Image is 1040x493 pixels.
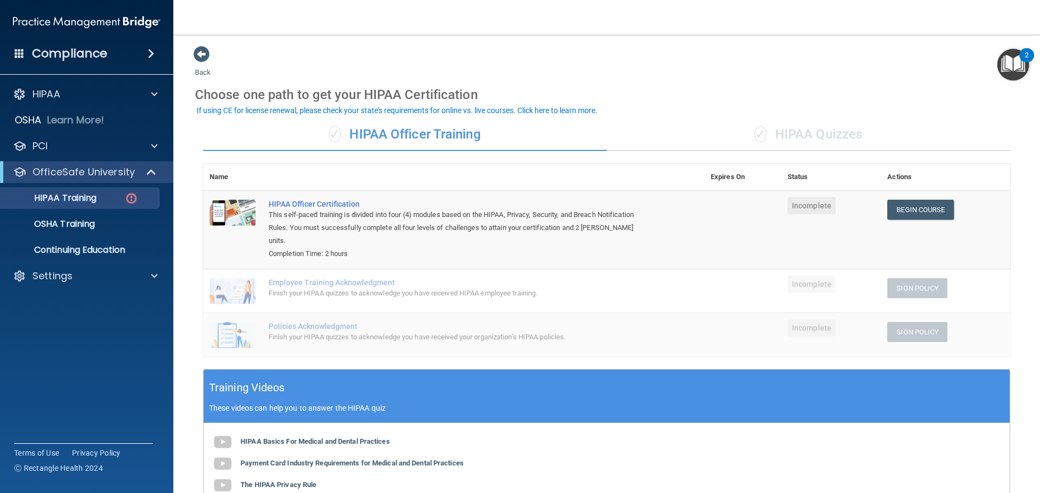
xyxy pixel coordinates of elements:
span: ✓ [329,126,341,142]
p: HIPAA Training [7,193,96,203]
div: Policies Acknowledgment [269,322,650,331]
div: Finish your HIPAA quizzes to acknowledge you have received HIPAA employee training. [269,287,650,300]
th: Status [781,164,881,190]
span: ✓ [755,126,766,142]
button: Sign Policy [887,322,947,342]
a: HIPAA [13,88,158,101]
th: Actions [881,164,1010,190]
a: OfficeSafe University [13,166,157,179]
a: Settings [13,269,158,282]
h5: Training Videos [209,378,285,397]
button: If using CE for license renewal, please check your state's requirements for online vs. live cours... [195,105,599,116]
button: Open Resource Center, 2 new notifications [997,49,1029,81]
img: gray_youtube_icon.38fcd6cc.png [212,431,233,453]
p: Settings [32,269,73,282]
a: Terms of Use [14,448,59,458]
div: Employee Training Acknowledgment [269,278,650,287]
button: Sign Policy [887,278,947,298]
a: HIPAA Officer Certification [269,200,650,208]
h4: Compliance [32,46,107,61]
a: Privacy Policy [72,448,121,458]
div: If using CE for license renewal, please check your state's requirements for online vs. live cours... [197,107,597,114]
div: HIPAA Officer Training [203,119,607,151]
p: HIPAA [32,88,60,101]
span: Incomplete [788,319,836,337]
span: Incomplete [788,275,836,293]
th: Name [203,164,262,190]
p: OSHA Training [7,219,95,229]
img: gray_youtube_icon.38fcd6cc.png [212,453,233,475]
div: Finish your HIPAA quizzes to acknowledge you have received your organization’s HIPAA policies. [269,331,650,344]
p: These videos can help you to answer the HIPAA quiz [209,404,1004,412]
div: This self-paced training is divided into four (4) modules based on the HIPAA, Privacy, Security, ... [269,208,650,247]
div: HIPAA Quizzes [607,119,1010,151]
div: 2 [1025,55,1029,69]
p: Continuing Education [7,245,155,255]
div: Completion Time: 2 hours [269,247,650,260]
p: PCI [32,140,48,153]
th: Expires On [704,164,781,190]
b: Payment Card Industry Requirements for Medical and Dental Practices [240,459,464,467]
a: Back [195,55,211,76]
img: danger-circle.6113f641.png [125,192,138,205]
a: Begin Course [887,200,953,220]
a: PCI [13,140,158,153]
p: Learn More! [47,114,105,127]
span: Incomplete [788,197,836,214]
span: Ⓒ Rectangle Health 2024 [14,463,103,474]
div: Choose one path to get your HIPAA Certification [195,79,1018,110]
p: OfficeSafe University [32,166,135,179]
b: The HIPAA Privacy Rule [240,481,316,489]
p: OSHA [15,114,42,127]
b: HIPAA Basics For Medical and Dental Practices [240,437,390,445]
img: PMB logo [13,11,160,33]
